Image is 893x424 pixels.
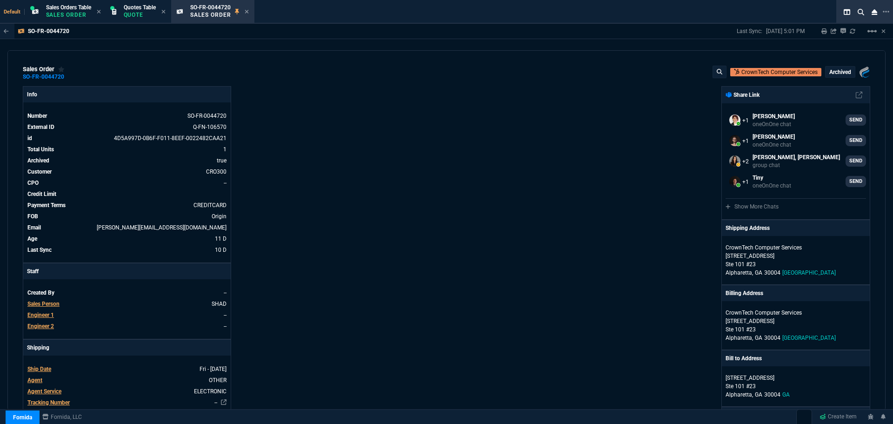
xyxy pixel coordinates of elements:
[28,27,69,35] p: SO-FR-0044720
[753,153,840,162] p: [PERSON_NAME], [PERSON_NAME]
[766,27,805,35] p: [DATE] 5:01 PM
[726,260,866,269] p: Ste 101 #23
[27,145,227,154] tr: undefined
[764,335,780,341] span: 30004
[846,114,866,126] a: SEND
[726,252,866,260] p: [STREET_ADDRESS]
[741,68,818,76] p: CrownTech Computer Services
[753,141,795,148] p: oneOnOne chat
[58,66,65,73] div: Add to Watchlist
[217,157,227,164] span: true
[23,66,65,73] div: sales order
[881,27,886,35] a: Hide Workbench
[27,398,227,407] tr: undefined
[753,174,791,182] p: Tiny
[755,269,762,276] span: GA
[27,212,227,221] tr: undefined
[27,213,38,220] span: FOB
[726,203,779,210] a: Show More Chats
[4,28,9,34] nx-icon: Back to Table
[114,135,227,141] span: See Marketplace Order
[27,134,227,143] tr: See Marketplace Order
[726,335,753,341] span: Alpharetta,
[883,7,889,16] nx-icon: Open New Tab
[190,4,231,11] span: SO-FR-0044720
[726,309,815,317] p: CrownTech Computer Services
[764,269,780,276] span: 30004
[23,76,64,78] div: SO-FR-0044720
[726,152,866,170] a: sarah.costa@fornida.com,seti.shadab@fornida.com,Brian.Over@fornida.com
[726,374,866,382] p: [STREET_ADDRESS]
[27,157,49,164] span: Archived
[753,162,840,169] p: group chat
[193,124,227,130] a: See Marketplace Order
[27,191,56,197] span: Credit Limit
[23,87,231,102] p: Info
[27,180,39,186] span: CPO
[782,269,836,276] span: [GEOGRAPHIC_DATA]
[27,156,227,165] tr: undefined
[212,213,227,220] span: Origin
[46,11,91,19] p: Sales Order
[27,245,227,255] tr: 8/1/25 => 5:01 PM
[27,376,227,385] tr: undefined
[726,269,753,276] span: Alpharetta,
[187,113,227,119] span: See Marketplace Order
[726,325,866,334] p: Ste 101 #23
[27,201,227,210] tr: undefined
[224,323,227,330] span: --
[27,236,37,242] span: Age
[755,335,762,341] span: GA
[726,131,866,150] a: Brian.Over@fornida.com,seti.shadab@fornida.com
[753,112,795,121] p: [PERSON_NAME]
[215,236,227,242] span: 7/31/25 => 7:00 PM
[755,391,762,398] span: GA
[27,178,227,188] tr: undefined
[737,27,766,35] p: Last Sync:
[730,68,821,76] a: Open Customer in hubSpot
[753,182,791,189] p: oneOnOne chat
[782,391,790,398] span: GA
[161,8,166,16] nx-icon: Close Tab
[27,135,32,141] span: id
[200,366,227,372] span: 2025-08-01T00:00:00.000Z
[27,122,227,132] tr: See Marketplace Order
[224,180,227,186] a: --
[726,224,770,232] p: Shipping Address
[840,7,854,18] nx-icon: Split Panels
[753,133,795,141] p: [PERSON_NAME]
[846,176,866,187] a: SEND
[726,354,762,363] p: Bill to Address
[23,340,231,356] p: Shipping
[726,391,753,398] span: Alpharetta,
[726,289,763,297] p: Billing Address
[27,223,227,232] tr: anthony@crowntechcomputer.com
[124,4,156,11] span: Quotes Table
[27,167,227,176] tr: undefined
[27,289,54,296] span: Created By
[726,91,760,99] p: Share Link
[764,391,780,398] span: 30004
[212,301,227,307] span: SHAD
[27,124,54,130] span: External ID
[224,312,227,318] span: --
[726,111,866,129] a: seti.shadab@fornida.com,steven.huang@fornida.com
[245,8,249,16] nx-icon: Close Tab
[97,8,101,16] nx-icon: Close Tab
[854,7,868,18] nx-icon: Search
[27,189,227,199] tr: undefined
[726,243,815,252] p: CrownTech Computer Services
[866,26,878,37] mat-icon: Example home icon
[27,146,54,153] span: Total Units
[224,289,227,296] span: --
[753,121,795,128] p: oneOnOne chat
[40,413,85,421] a: msbcCompanyName
[846,135,866,146] a: SEND
[27,202,66,209] span: Payment Terms
[868,7,881,18] nx-icon: Close Workbench
[206,168,227,175] a: CRO300
[846,155,866,167] a: SEND
[27,299,227,309] tr: undefined
[4,9,25,15] span: Default
[193,202,227,209] span: CREDITCARD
